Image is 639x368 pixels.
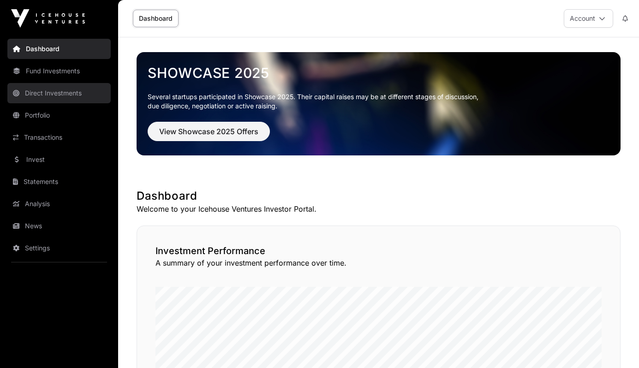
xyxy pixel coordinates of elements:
p: Several startups participated in Showcase 2025. Their capital raises may be at different stages o... [148,92,609,111]
a: Direct Investments [7,83,111,103]
img: Icehouse Ventures Logo [11,9,85,28]
a: Showcase 2025 [148,65,609,81]
a: Settings [7,238,111,258]
a: Portfolio [7,105,111,125]
a: News [7,216,111,236]
a: Fund Investments [7,61,111,81]
p: A summary of your investment performance over time. [155,257,602,268]
a: Dashboard [133,10,179,27]
iframe: Chat Widget [593,324,639,368]
a: Analysis [7,194,111,214]
a: Transactions [7,127,111,148]
button: Account [564,9,613,28]
span: View Showcase 2025 Offers [159,126,258,137]
a: View Showcase 2025 Offers [148,131,270,140]
h1: Dashboard [137,189,621,203]
h2: Investment Performance [155,244,602,257]
button: View Showcase 2025 Offers [148,122,270,141]
img: Showcase 2025 [137,52,621,155]
a: Dashboard [7,39,111,59]
a: Invest [7,149,111,170]
a: Statements [7,172,111,192]
p: Welcome to your Icehouse Ventures Investor Portal. [137,203,621,214]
